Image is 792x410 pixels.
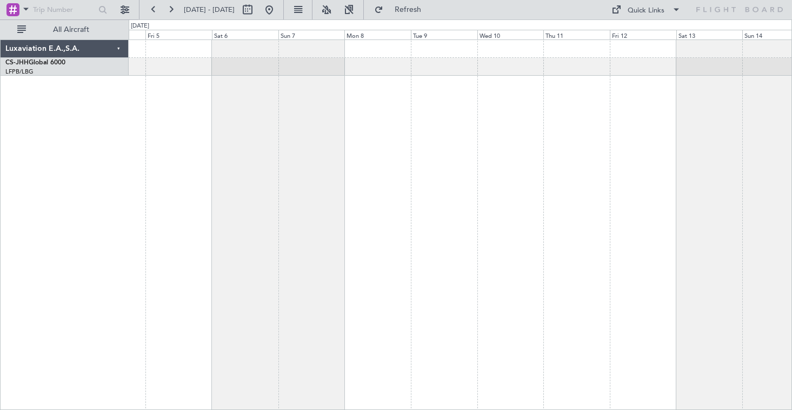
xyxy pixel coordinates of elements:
span: CS-JHH [5,59,29,66]
div: Sun 7 [278,30,345,39]
div: Wed 10 [477,30,544,39]
div: Fri 12 [610,30,676,39]
div: Tue 9 [411,30,477,39]
button: Refresh [369,1,434,18]
input: Trip Number [33,2,95,18]
div: [DATE] [131,22,149,31]
a: CS-JHHGlobal 6000 [5,59,65,66]
div: Fri 5 [145,30,212,39]
a: LFPB/LBG [5,68,34,76]
button: Quick Links [606,1,686,18]
div: Sat 6 [212,30,278,39]
button: All Aircraft [12,21,117,38]
div: Mon 8 [344,30,411,39]
div: Thu 11 [543,30,610,39]
div: Sat 13 [676,30,743,39]
div: Quick Links [628,5,664,16]
span: Refresh [385,6,431,14]
span: [DATE] - [DATE] [184,5,235,15]
span: All Aircraft [28,26,114,34]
